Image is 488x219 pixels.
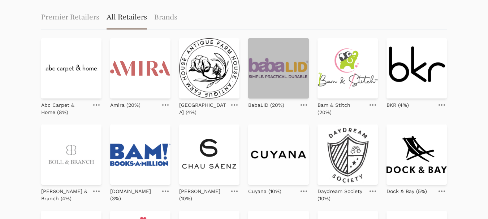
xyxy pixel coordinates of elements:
[179,38,239,98] img: afh_altlogo_2x.png
[248,185,281,195] a: Cuyana (10%)
[386,185,427,195] a: Dock & Bay (5%)
[110,124,170,185] img: images
[110,188,157,202] p: [DOMAIN_NAME] (3%)
[179,98,226,116] a: [GEOGRAPHIC_DATA] (4%)
[41,38,102,98] img: abc-carpet-home.jpg
[248,38,308,98] img: Untitled_design_492460a8-f5f8-4f94-8b8a-0f99a14ccaa3_360x.png
[179,188,226,202] p: [PERSON_NAME] (10%)
[41,124,102,185] img: Boll_%26_Branch_monogram_stone_wordmark.jpg
[386,98,409,109] a: BKR (4%)
[110,98,141,109] a: Amira (20%)
[41,6,99,30] a: Premier Retailers
[318,188,365,202] p: Daydream Society (10%)
[248,124,308,185] img: 21hqalfa_400x400.jpg
[248,98,284,109] a: BabaLID (20%)
[318,38,378,98] img: Logo-FullTM-500x_17f65d78-1daf-4442-9980-f61d2c2d6980.png
[41,188,88,202] p: [PERSON_NAME] & Branch (4%)
[386,188,427,195] p: Dock & Bay (5%)
[318,98,365,116] a: Bam & Stitch (20%)
[248,188,281,195] p: Cuyana (10%)
[41,185,88,202] a: [PERSON_NAME] & Branch (4%)
[110,185,157,202] a: [DOMAIN_NAME] (3%)
[179,185,226,202] a: [PERSON_NAME] (10%)
[110,101,141,109] p: Amira (20%)
[107,6,147,30] span: All Retailers
[386,101,409,109] p: BKR (4%)
[179,101,226,116] p: [GEOGRAPHIC_DATA] (4%)
[41,101,88,116] p: Abc Carpet & Home (8%)
[386,38,447,98] img: bkr-logo-tall.png
[179,124,239,185] img: Chau_Saenz_-_Google_Drive_1_360x.png
[318,124,378,185] img: logo-new-export.jpg
[154,6,177,30] a: Brands
[318,101,365,116] p: Bam & Stitch (20%)
[110,38,170,98] img: 6513fd0ef811d17b681fa2b8_Amira_Logo.svg
[41,98,88,116] a: Abc Carpet & Home (8%)
[386,124,447,185] img: D_B_Logo_Black_d2e51744-aecf-4a34-8450-6019a2724521_100x@2x.png
[318,185,365,202] a: Daydream Society (10%)
[248,101,284,109] p: BabaLID (20%)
